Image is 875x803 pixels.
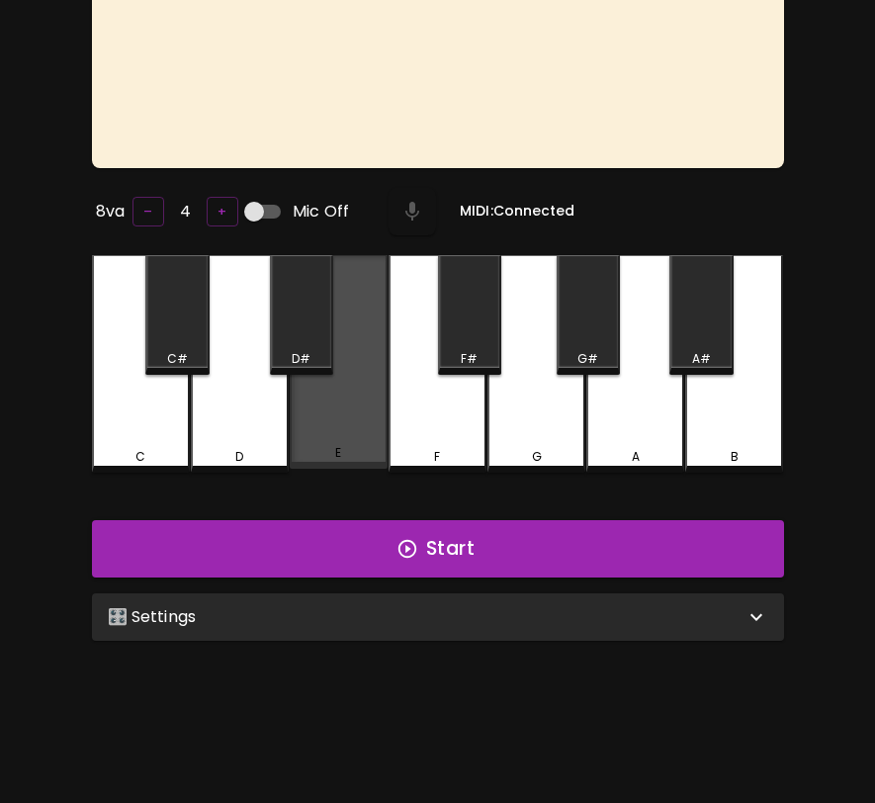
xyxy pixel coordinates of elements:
[132,197,164,227] button: –
[692,350,711,368] div: A#
[292,350,310,368] div: D#
[92,593,784,641] div: 🎛️ Settings
[460,201,574,223] h6: MIDI: Connected
[135,448,145,466] div: C
[108,605,197,629] p: 🎛️ Settings
[577,350,598,368] div: G#
[461,350,478,368] div: F#
[532,448,542,466] div: G
[293,200,349,223] span: Mic Off
[92,520,784,578] button: Start
[167,350,188,368] div: C#
[96,198,125,225] h6: 8va
[335,444,341,462] div: E
[731,448,739,466] div: B
[207,197,238,227] button: +
[632,448,640,466] div: A
[180,198,191,225] h6: 4
[434,448,440,466] div: F
[235,448,243,466] div: D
